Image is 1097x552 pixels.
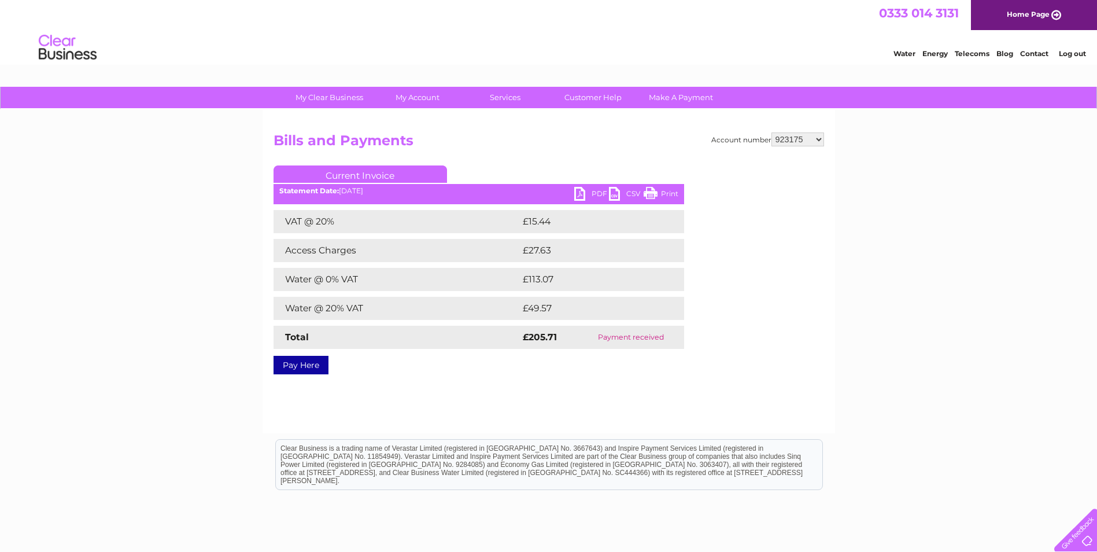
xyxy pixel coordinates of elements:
td: Access Charges [274,239,520,262]
div: Clear Business is a trading name of Verastar Limited (registered in [GEOGRAPHIC_DATA] No. 3667643... [276,6,822,56]
td: £15.44 [520,210,660,233]
strong: Total [285,332,309,343]
a: PDF [574,187,609,204]
div: Account number [711,133,824,146]
td: Water @ 20% VAT [274,297,520,320]
h2: Bills and Payments [274,133,824,154]
a: Current Invoice [274,165,447,183]
a: Blog [996,49,1013,58]
td: £113.07 [520,268,662,291]
div: [DATE] [274,187,684,195]
td: £27.63 [520,239,660,262]
a: Services [457,87,553,108]
a: Print [644,187,678,204]
a: CSV [609,187,644,204]
a: Log out [1059,49,1086,58]
a: Contact [1020,49,1048,58]
a: My Clear Business [282,87,377,108]
td: Payment received [578,326,684,349]
strong: £205.71 [523,332,557,343]
td: £49.57 [520,297,660,320]
td: Water @ 0% VAT [274,268,520,291]
a: My Account [370,87,465,108]
a: 0333 014 3131 [879,6,959,20]
a: Pay Here [274,356,328,374]
a: Customer Help [545,87,641,108]
a: Water [893,49,915,58]
a: Make A Payment [633,87,729,108]
b: Statement Date: [279,186,339,195]
td: VAT @ 20% [274,210,520,233]
img: logo.png [38,30,97,65]
a: Energy [922,49,948,58]
a: Telecoms [955,49,989,58]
